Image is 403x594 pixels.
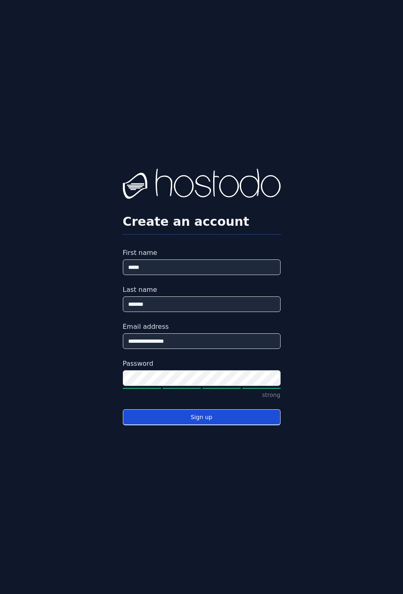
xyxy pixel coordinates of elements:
label: Password [123,359,281,369]
h2: Create an account [123,214,281,229]
img: Hostodo [123,169,281,202]
label: Email address [123,322,281,332]
p: strong [123,391,281,399]
label: First name [123,248,281,258]
button: Sign up [123,409,281,425]
label: Last name [123,285,281,295]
